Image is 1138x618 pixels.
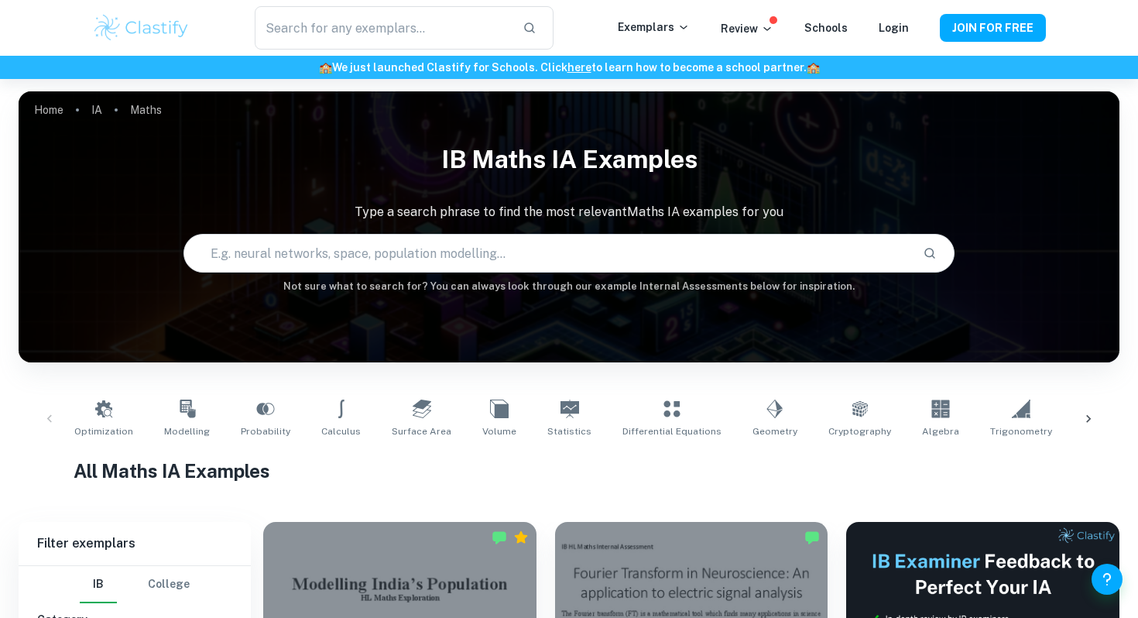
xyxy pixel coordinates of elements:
[19,135,1119,184] h1: IB Maths IA examples
[879,22,909,34] a: Login
[482,424,516,438] span: Volume
[184,232,910,275] input: E.g. neural networks, space, population modelling...
[19,522,251,565] h6: Filter exemplars
[19,203,1119,221] p: Type a search phrase to find the most relevant Maths IA examples for you
[547,424,591,438] span: Statistics
[804,22,848,34] a: Schools
[164,424,210,438] span: Modelling
[255,6,510,50] input: Search for any exemplars...
[752,424,797,438] span: Geometry
[148,566,190,603] button: College
[80,566,190,603] div: Filter type choice
[80,566,117,603] button: IB
[241,424,290,438] span: Probability
[74,424,133,438] span: Optimization
[321,424,361,438] span: Calculus
[828,424,891,438] span: Cryptography
[3,59,1135,76] h6: We just launched Clastify for Schools. Click to learn how to become a school partner.
[807,61,820,74] span: 🏫
[618,19,690,36] p: Exemplars
[34,99,63,121] a: Home
[130,101,162,118] p: Maths
[940,14,1046,42] button: JOIN FOR FREE
[804,530,820,545] img: Marked
[922,424,959,438] span: Algebra
[492,530,507,545] img: Marked
[319,61,332,74] span: 🏫
[392,424,451,438] span: Surface Area
[1092,564,1123,595] button: Help and Feedback
[513,530,529,545] div: Premium
[567,61,591,74] a: here
[74,457,1064,485] h1: All Maths IA Examples
[917,240,943,266] button: Search
[91,99,102,121] a: IA
[92,12,190,43] img: Clastify logo
[990,424,1052,438] span: Trigonometry
[721,20,773,37] p: Review
[622,424,722,438] span: Differential Equations
[19,279,1119,294] h6: Not sure what to search for? You can always look through our example Internal Assessments below f...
